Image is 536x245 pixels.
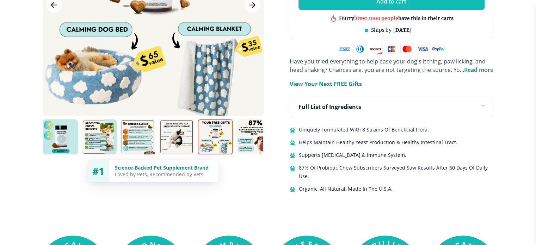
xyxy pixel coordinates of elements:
[299,125,429,134] span: Uniquely Formulated With 8 Strains Of Beneficial Flora.
[81,119,117,154] img: Probiotic Dog Chews | Natural Dog Supplements
[159,119,194,154] img: Probiotic Dog Chews | Natural Dog Supplements
[371,27,392,33] span: Ships by
[464,66,493,74] span: Read more
[92,164,104,178] span: #1
[393,27,412,33] span: [DATE]
[290,57,486,65] span: Have you tried everything to help ease your dog's itching, paw licking, and
[120,119,155,154] img: Probiotic Dog Chews | Natural Dog Supplements
[356,14,398,21] span: Over 1000 people
[198,119,233,154] img: Probiotic Dog Chews | Natural Dog Supplements
[460,66,493,74] span: ...
[115,171,213,178] div: Loved by Pets, Recommended by Vets.
[115,164,213,171] div: Science-Backed Pet Supplement Brand
[290,80,362,88] p: View Your Next FREE Gifts
[299,185,393,193] span: Organic, All Natural, Made In The U.S.A.
[43,119,78,154] img: Probiotic Dog Chews | Natural Dog Supplements
[236,119,272,154] img: Probiotic Dog Chews | Natural Dog Supplements
[299,151,406,159] span: Supports [MEDICAL_DATA] & Immune System.
[299,138,457,147] span: Helps Maintain Healthy Yeast Production & Healthy Intestinal Tract.
[338,44,445,54] img: payment methods
[298,103,361,111] p: Full List of Ingredients
[299,164,493,180] span: 87% Of Probiotic Chew Subscribers Surveyed Saw Results After 60 Days Of Daily Use.
[290,66,460,74] span: head shaking? Chances are, you are not targeting the source. Yo
[339,14,454,21] div: Hurry! have this in their carts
